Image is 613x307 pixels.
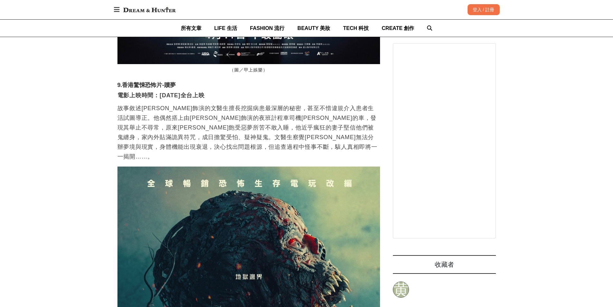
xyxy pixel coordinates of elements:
span: TECH 科技 [343,25,369,31]
a: TECH 科技 [343,20,369,37]
span: LIFE 生活 [214,25,237,31]
a: LIFE 生活 [214,20,237,37]
a: BEAUTY 美妝 [297,20,330,37]
span: FASHION 流行 [250,25,285,31]
span: BEAUTY 美妝 [297,25,330,31]
a: CREATE 創作 [382,20,414,37]
span: 所有文章 [181,25,201,31]
p: 故事敘述[PERSON_NAME]飾演的文醫生擅長挖掘病患最深層的秘密，甚至不惜違規介入患者生活試圖導正。他偶然搭上由[PERSON_NAME]飾演的夜班計程車司機[PERSON_NAME]的車... [117,103,380,161]
img: Dream & Hunter [120,4,179,15]
span: 收藏者 [435,261,454,268]
div: 登入 / 註冊 [468,4,500,15]
a: FASHION 流行 [250,20,285,37]
figcaption: （圖／甲上娛樂） [117,64,380,77]
h3: 9.香港驚悚恐怖片-贖夢 [117,82,380,89]
strong: 電影上映時間：[DATE]全台上映 [117,92,205,99]
a: 黄 [393,282,409,298]
a: 所有文章 [181,20,201,37]
span: CREATE 創作 [382,25,414,31]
